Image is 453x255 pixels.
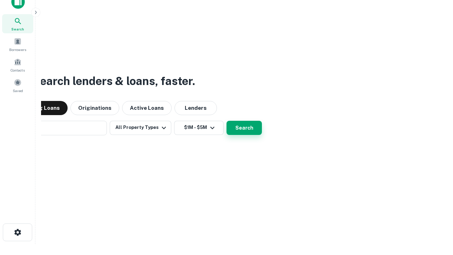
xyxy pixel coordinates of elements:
[122,101,172,115] button: Active Loans
[226,121,262,135] button: Search
[2,55,33,74] a: Contacts
[2,14,33,33] a: Search
[418,198,453,232] iframe: Chat Widget
[32,73,195,90] h3: Search lenders & loans, faster.
[9,47,26,52] span: Borrowers
[174,121,224,135] button: $1M - $5M
[13,88,23,93] span: Saved
[174,101,217,115] button: Lenders
[11,67,25,73] span: Contacts
[2,76,33,95] a: Saved
[11,26,24,32] span: Search
[70,101,119,115] button: Originations
[2,35,33,54] a: Borrowers
[110,121,171,135] button: All Property Types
